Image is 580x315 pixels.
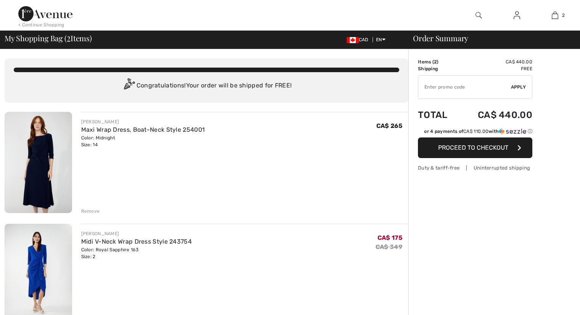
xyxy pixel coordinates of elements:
[536,11,574,20] a: 2
[378,234,402,241] span: CA$ 175
[81,134,205,148] div: Color: Midnight Size: 14
[438,144,508,151] span: Proceed to Checkout
[81,126,205,133] a: Maxi Wrap Dress, Boat-Neck Style 254001
[476,11,482,20] img: search the website
[81,246,192,260] div: Color: Royal Sapphire 163 Size: 2
[67,32,71,42] span: 2
[404,34,575,42] div: Order Summary
[81,208,100,215] div: Remove
[514,11,520,20] img: My Info
[5,112,72,213] img: Maxi Wrap Dress, Boat-Neck Style 254001
[552,11,558,20] img: My Bag
[5,34,92,42] span: My Shopping Bag ( Items)
[347,37,371,42] span: CAD
[81,118,205,125] div: [PERSON_NAME]
[458,102,532,128] td: CA$ 440.00
[376,37,386,42] span: EN
[418,65,458,72] td: Shipping
[418,102,458,128] td: Total
[418,58,458,65] td: Items ( )
[511,84,526,90] span: Apply
[434,59,437,65] span: 2
[81,230,192,237] div: [PERSON_NAME]
[347,37,359,43] img: Canadian Dollar
[376,243,402,250] s: CA$ 349
[418,164,532,171] div: Duty & tariff-free | Uninterrupted shipping
[81,238,192,245] a: Midi V-Neck Wrap Dress Style 243754
[418,128,532,137] div: or 4 payments ofCA$ 110.00withSezzle Click to learn more about Sezzle
[508,11,526,20] a: Sign In
[424,128,532,135] div: or 4 payments of with
[458,65,532,72] td: Free
[18,6,72,21] img: 1ère Avenue
[562,12,565,19] span: 2
[463,129,488,134] span: CA$ 110.00
[121,78,137,94] img: Congratulation2.svg
[14,78,399,94] div: Congratulations! Your order will be shipped for FREE!
[499,128,526,135] img: Sezzle
[418,137,532,158] button: Proceed to Checkout
[376,122,402,129] span: CA$ 265
[18,21,64,28] div: < Continue Shopping
[458,58,532,65] td: CA$ 440.00
[418,76,511,99] input: Promo code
